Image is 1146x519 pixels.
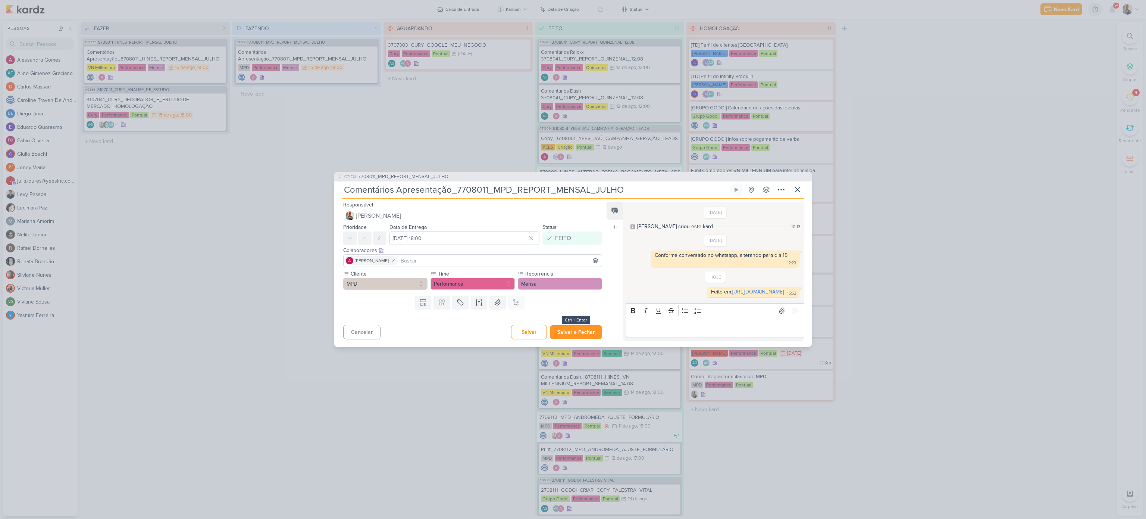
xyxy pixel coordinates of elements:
[711,289,784,295] div: Feito em:
[732,289,784,295] a: [URL][DOMAIN_NAME]
[343,202,373,208] label: Responsável
[555,234,571,243] div: FEITO
[511,325,547,339] button: Salvar
[343,246,602,254] div: Colaboradores
[787,290,796,296] div: 15:52
[389,231,539,245] input: Select a date
[518,278,602,290] button: Mensal
[525,270,602,278] label: Recorrência
[626,318,804,338] div: Editor editing area: main
[542,231,602,245] button: FEITO
[358,173,448,181] span: 7708011_MPD_REPORT_MENSAL_JULHO
[562,316,590,324] div: Ctrl + Enter
[343,325,381,339] button: Cancelar
[343,278,428,290] button: MPD
[346,257,353,264] img: Alessandra Gomes
[399,256,600,265] input: Buscar
[356,211,401,220] span: [PERSON_NAME]
[733,187,739,193] div: Ligar relógio
[626,303,804,318] div: Editor toolbar
[350,270,428,278] label: Cliente
[389,224,427,230] label: Data de Entrega
[437,270,515,278] label: Time
[791,223,801,230] div: 10:13
[343,224,367,230] label: Prioridade
[337,173,448,181] button: CT1271 7708011_MPD_REPORT_MENSAL_JULHO
[355,257,389,264] span: [PERSON_NAME]
[787,260,796,266] div: 12:23
[550,325,602,339] button: Salvar e Fechar
[542,224,557,230] label: Status
[637,223,713,230] div: [PERSON_NAME] criou este kard
[345,211,354,220] img: Iara Santos
[655,252,788,258] div: Conforme conversado no whatsapp, alterando para dia 15
[342,183,728,196] input: Kard Sem Título
[343,174,357,180] span: CT1271
[343,209,602,223] button: [PERSON_NAME]
[430,278,515,290] button: Performance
